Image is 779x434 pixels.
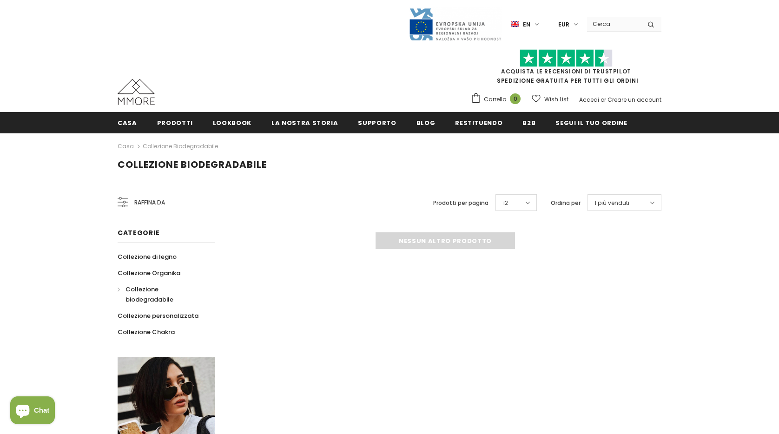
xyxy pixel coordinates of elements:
[522,112,535,133] a: B2B
[143,142,218,150] a: Collezione biodegradabile
[544,95,568,104] span: Wish List
[271,112,338,133] a: La nostra storia
[118,112,137,133] a: Casa
[118,269,180,277] span: Collezione Organika
[555,112,627,133] a: Segui il tuo ordine
[607,96,661,104] a: Creare un account
[409,7,502,41] img: Javni Razpis
[118,328,175,336] span: Collezione Chakra
[532,91,568,107] a: Wish List
[471,92,525,106] a: Carrello 0
[358,118,396,127] span: supporto
[118,228,159,237] span: Categorie
[433,198,489,208] label: Prodotti per pagina
[503,198,508,208] span: 12
[555,118,627,127] span: Segui il tuo ordine
[522,118,535,127] span: B2B
[416,118,436,127] span: Blog
[118,308,198,324] a: Collezione personalizzata
[587,17,640,31] input: Search Site
[595,198,629,208] span: I più venduti
[523,20,530,29] span: en
[118,265,180,281] a: Collezione Organika
[510,93,521,104] span: 0
[118,141,134,152] a: Casa
[118,311,198,320] span: Collezione personalizzata
[118,249,177,265] a: Collezione di legno
[358,112,396,133] a: supporto
[118,324,175,340] a: Collezione Chakra
[511,20,519,28] img: i-lang-1.png
[551,198,581,208] label: Ordina per
[7,396,58,427] inbox-online-store-chat: Shopify online store chat
[157,118,193,127] span: Prodotti
[134,197,165,208] span: Raffina da
[558,20,569,29] span: EUR
[118,252,177,261] span: Collezione di legno
[118,158,267,171] span: Collezione biodegradabile
[601,96,606,104] span: or
[157,112,193,133] a: Prodotti
[501,67,631,75] a: Acquista le recensioni di TrustPilot
[118,281,205,308] a: Collezione biodegradabile
[118,118,137,127] span: Casa
[416,112,436,133] a: Blog
[213,118,251,127] span: Lookbook
[455,118,502,127] span: Restituendo
[409,20,502,28] a: Javni Razpis
[484,95,506,104] span: Carrello
[271,118,338,127] span: La nostra storia
[520,49,613,67] img: Fidati di Pilot Stars
[471,53,661,85] span: SPEDIZIONE GRATUITA PER TUTTI GLI ORDINI
[579,96,599,104] a: Accedi
[213,112,251,133] a: Lookbook
[455,112,502,133] a: Restituendo
[125,285,173,304] span: Collezione biodegradabile
[118,79,155,105] img: Casi MMORE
